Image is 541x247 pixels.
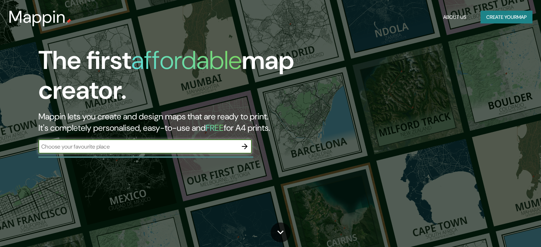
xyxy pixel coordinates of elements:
iframe: Help widget launcher [478,219,533,239]
input: Choose your favourite place [38,143,238,151]
img: mappin-pin [66,18,71,24]
h2: Mappin lets you create and design maps that are ready to print. It's completely personalised, eas... [38,111,309,134]
h1: affordable [131,44,242,77]
h1: The first map creator. [38,45,309,111]
h3: Mappin [9,7,66,27]
button: About Us [440,11,469,24]
button: Create yourmap [481,11,532,24]
h5: FREE [206,122,224,133]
